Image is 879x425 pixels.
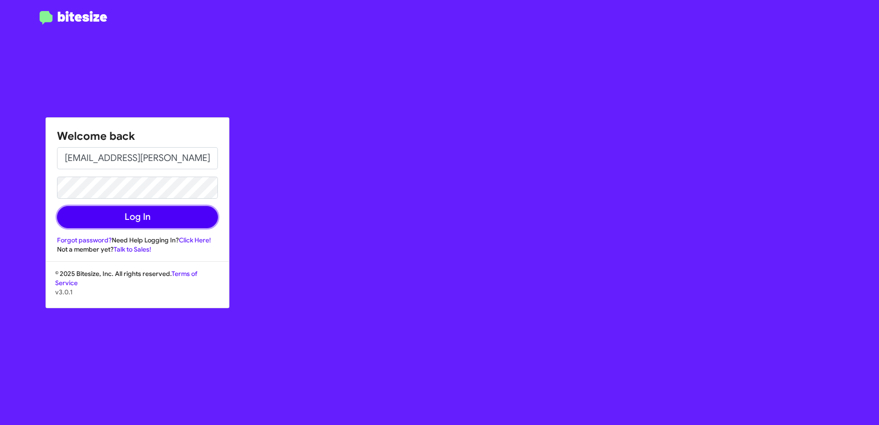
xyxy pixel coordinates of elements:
div: © 2025 Bitesize, Inc. All rights reserved. [46,269,229,308]
a: Talk to Sales! [114,245,151,253]
div: Need Help Logging In? [57,235,218,245]
p: v3.0.1 [55,287,220,297]
button: Log In [57,206,218,228]
div: Not a member yet? [57,245,218,254]
a: Forgot password? [57,236,112,244]
a: Terms of Service [55,270,197,287]
input: Email address [57,147,218,169]
h1: Welcome back [57,129,218,144]
a: Click Here! [179,236,211,244]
